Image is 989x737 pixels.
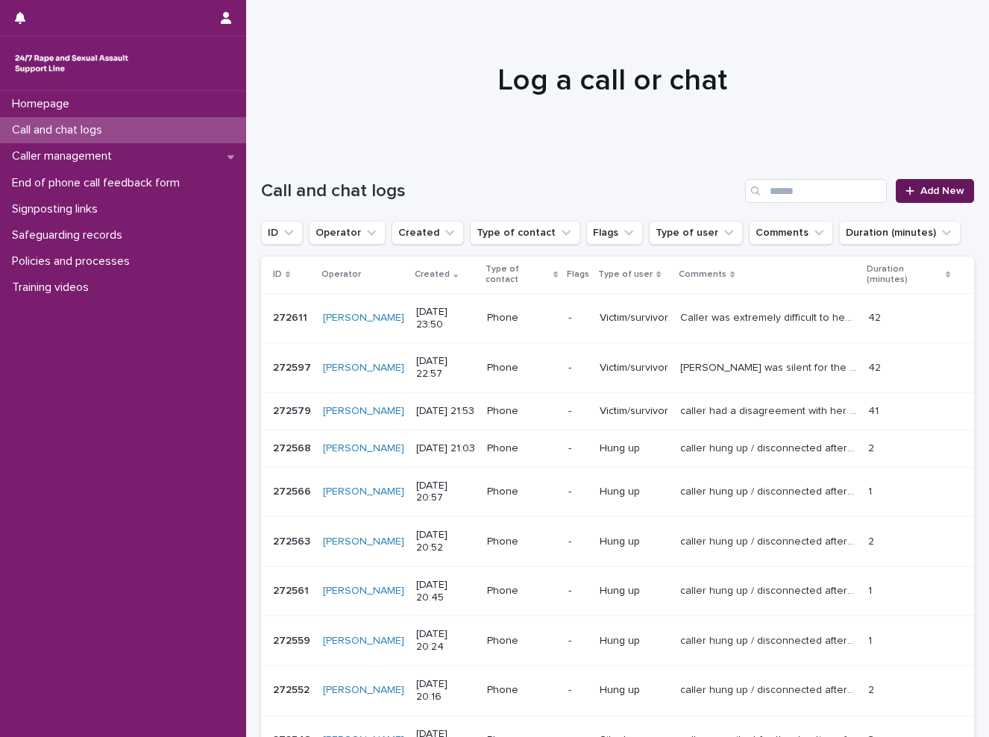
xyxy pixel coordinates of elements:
[867,261,942,289] p: Duration (minutes)
[486,261,549,289] p: Type of contact
[568,486,588,498] p: -
[568,635,588,647] p: -
[273,582,312,598] p: 272561
[600,684,668,697] p: Hung up
[323,536,404,548] a: [PERSON_NAME]
[568,442,588,455] p: -
[868,309,884,324] p: 42
[680,483,859,498] p: caller hung up / disconnected after introductions
[600,442,668,455] p: Hung up
[261,293,974,343] tr: 272611272611 [PERSON_NAME] [DATE] 23:50Phone-Victim/survivorCaller was extremely difficult to hea...
[868,402,882,418] p: 41
[680,309,859,324] p: Caller was extremely difficult to hear and there was a language barrier. From what I could unders...
[868,533,877,548] p: 2
[600,362,668,374] p: Victim/survivor
[868,632,875,647] p: 1
[416,355,475,380] p: [DATE] 22:57
[868,483,875,498] p: 1
[568,684,588,697] p: -
[416,579,475,604] p: [DATE] 20:45
[261,392,974,430] tr: 272579272579 [PERSON_NAME] [DATE] 21:53Phone-Victim/survivorcaller had a disagreement with her he...
[487,362,556,374] p: Phone
[6,149,124,163] p: Caller management
[896,179,974,203] a: Add New
[568,312,588,324] p: -
[261,63,963,98] h1: Log a call or chat
[309,221,386,245] button: Operator
[600,635,668,647] p: Hung up
[470,221,580,245] button: Type of contact
[600,585,668,598] p: Hung up
[487,585,556,598] p: Phone
[680,359,859,374] p: Caitlyn was silent for the first few minutes of the call and deeply distressed. One we had regula...
[680,533,859,548] p: caller hung up / disconnected after introductions
[680,582,859,598] p: caller hung up / disconnected after introductions.
[273,359,314,374] p: 272597
[6,202,110,216] p: Signposting links
[868,582,875,598] p: 1
[321,266,361,283] p: Operator
[273,681,313,697] p: 272552
[416,628,475,653] p: [DATE] 20:24
[261,665,974,715] tr: 272552272552 [PERSON_NAME] [DATE] 20:16Phone-Hung upcaller hung up / disconnected after introduct...
[920,186,964,196] span: Add New
[649,221,743,245] button: Type of user
[568,362,588,374] p: -
[568,585,588,598] p: -
[323,486,404,498] a: [PERSON_NAME]
[323,405,404,418] a: [PERSON_NAME]
[416,405,475,418] p: [DATE] 21:53
[868,359,884,374] p: 42
[261,517,974,567] tr: 272563272563 [PERSON_NAME] [DATE] 20:52Phone-Hung upcaller hung up / disconnected after introduct...
[6,228,134,242] p: Safeguarding records
[273,483,314,498] p: 272566
[680,439,859,455] p: caller hung up / disconnected after introductions. Heavy breathing could be heard in the back gro...
[487,405,556,418] p: Phone
[679,266,726,283] p: Comments
[6,123,114,137] p: Call and chat logs
[416,306,475,331] p: [DATE] 23:50
[586,221,643,245] button: Flags
[416,480,475,505] p: [DATE] 20:57
[680,681,859,697] p: caller hung up / disconnected after introductions
[487,312,556,324] p: Phone
[323,362,404,374] a: [PERSON_NAME]
[323,635,404,647] a: [PERSON_NAME]
[568,405,588,418] p: -
[749,221,833,245] button: Comments
[487,536,556,548] p: Phone
[487,442,556,455] p: Phone
[261,221,303,245] button: ID
[839,221,961,245] button: Duration (minutes)
[323,684,404,697] a: [PERSON_NAME]
[323,442,404,455] a: [PERSON_NAME]
[323,312,404,324] a: [PERSON_NAME]
[487,684,556,697] p: Phone
[567,266,589,283] p: Flags
[868,681,877,697] p: 2
[6,254,142,269] p: Policies and processes
[745,179,887,203] input: Search
[261,467,974,517] tr: 272566272566 [PERSON_NAME] [DATE] 20:57Phone-Hung upcaller hung up / disconnected after introduct...
[487,635,556,647] p: Phone
[6,280,101,295] p: Training videos
[568,536,588,548] p: -
[6,176,192,190] p: End of phone call feedback form
[6,97,81,111] p: Homepage
[273,533,313,548] p: 272563
[487,486,556,498] p: Phone
[273,266,282,283] p: ID
[12,48,131,78] img: rhQMoQhaT3yELyF149Cw
[392,221,464,245] button: Created
[600,536,668,548] p: Hung up
[273,439,314,455] p: 272568
[416,529,475,554] p: [DATE] 20:52
[680,632,859,647] p: caller hung up / disconnected after introductions.
[323,585,404,598] a: [PERSON_NAME]
[261,616,974,666] tr: 272559272559 [PERSON_NAME] [DATE] 20:24Phone-Hung upcaller hung up / disconnected after introduct...
[261,181,739,202] h1: Call and chat logs
[416,442,475,455] p: [DATE] 21:03
[598,266,653,283] p: Type of user
[600,405,668,418] p: Victim/survivor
